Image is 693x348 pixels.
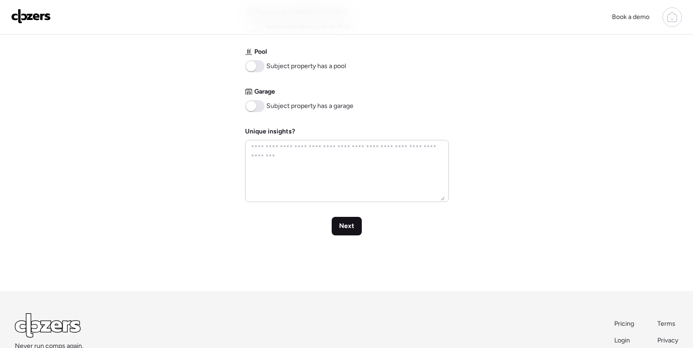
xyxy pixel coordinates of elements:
[254,87,275,96] span: Garage
[614,320,634,328] span: Pricing
[614,319,635,329] a: Pricing
[657,336,678,345] a: Privacy
[612,13,649,21] span: Book a demo
[614,336,635,345] a: Login
[266,62,346,71] span: Subject property has a pool
[245,127,295,135] label: Unique insights?
[254,47,267,57] span: Pool
[339,221,354,231] span: Next
[15,313,81,338] img: Logo Light
[614,336,630,344] span: Login
[266,101,353,111] span: Subject property has a garage
[657,336,678,344] span: Privacy
[657,320,675,328] span: Terms
[657,319,678,329] a: Terms
[11,9,51,24] img: Logo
